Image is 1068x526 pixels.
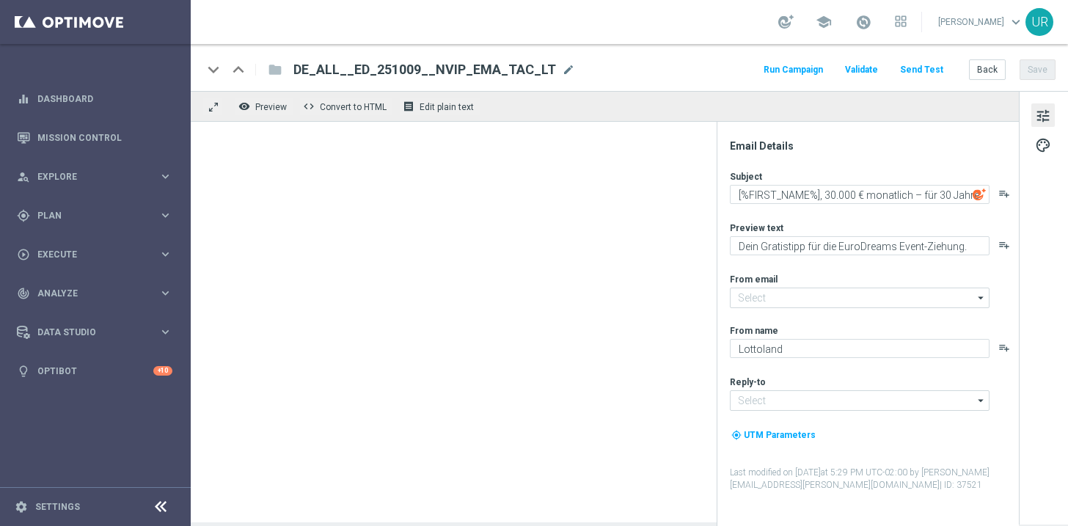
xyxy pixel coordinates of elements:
[320,102,387,112] span: Convert to HTML
[730,467,1017,492] label: Last modified on [DATE] at 5:29 PM UTC-02:00 by [PERSON_NAME][EMAIL_ADDRESS][PERSON_NAME][DOMAIN_...
[158,286,172,300] i: keyboard_arrow_right
[37,118,172,157] a: Mission Control
[37,172,158,181] span: Explore
[731,430,742,440] i: my_location
[17,287,158,300] div: Analyze
[940,480,982,490] span: | ID: 37521
[937,11,1025,33] a: [PERSON_NAME]keyboard_arrow_down
[898,60,946,80] button: Send Test
[16,326,173,338] button: Data Studio keyboard_arrow_right
[1035,106,1051,125] span: tune
[974,288,989,307] i: arrow_drop_down
[17,118,172,157] div: Mission Control
[17,92,30,106] i: equalizer
[730,427,817,443] button: my_location UTM Parameters
[1031,103,1055,127] button: tune
[1008,14,1024,30] span: keyboard_arrow_down
[37,211,158,220] span: Plan
[17,170,158,183] div: Explore
[255,102,287,112] span: Preview
[235,97,293,116] button: remove_red_eye Preview
[730,288,990,308] input: Select
[730,139,1017,153] div: Email Details
[17,326,158,339] div: Data Studio
[973,188,986,201] img: optiGenie.svg
[730,171,762,183] label: Subject
[16,132,173,144] button: Mission Control
[845,65,878,75] span: Validate
[17,209,30,222] i: gps_fixed
[1031,133,1055,156] button: palette
[17,248,30,261] i: play_circle_outline
[730,390,990,411] input: Select
[730,325,778,337] label: From name
[16,210,173,222] button: gps_fixed Plan keyboard_arrow_right
[35,503,80,511] a: Settings
[17,209,158,222] div: Plan
[17,248,158,261] div: Execute
[562,63,575,76] span: mode_edit
[17,351,172,390] div: Optibot
[974,391,989,410] i: arrow_drop_down
[158,208,172,222] i: keyboard_arrow_right
[816,14,832,30] span: school
[730,274,778,285] label: From email
[238,101,250,112] i: remove_red_eye
[17,365,30,378] i: lightbulb
[1025,8,1053,36] div: UR
[16,365,173,377] button: lightbulb Optibot +10
[158,169,172,183] i: keyboard_arrow_right
[761,60,825,80] button: Run Campaign
[998,239,1010,251] button: playlist_add
[1035,136,1051,155] span: palette
[998,188,1010,200] button: playlist_add
[37,328,158,337] span: Data Studio
[37,79,172,118] a: Dashboard
[16,171,173,183] button: person_search Explore keyboard_arrow_right
[37,351,153,390] a: Optibot
[843,60,880,80] button: Validate
[299,97,393,116] button: code Convert to HTML
[17,170,30,183] i: person_search
[969,59,1006,80] button: Back
[158,247,172,261] i: keyboard_arrow_right
[744,430,816,440] span: UTM Parameters
[16,288,173,299] button: track_changes Analyze keyboard_arrow_right
[15,500,28,514] i: settings
[17,79,172,118] div: Dashboard
[16,93,173,105] button: equalizer Dashboard
[403,101,414,112] i: receipt
[293,61,556,78] span: DE_ALL__ED_251009__NVIP_EMA_TAC_LT
[420,102,474,112] span: Edit plain text
[37,250,158,259] span: Execute
[998,342,1010,354] button: playlist_add
[1020,59,1056,80] button: Save
[16,249,173,260] button: play_circle_outline Execute keyboard_arrow_right
[399,97,480,116] button: receipt Edit plain text
[153,366,172,376] div: +10
[37,289,158,298] span: Analyze
[303,101,315,112] span: code
[17,287,30,300] i: track_changes
[730,376,766,388] label: Reply-to
[730,222,783,234] label: Preview text
[158,325,172,339] i: keyboard_arrow_right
